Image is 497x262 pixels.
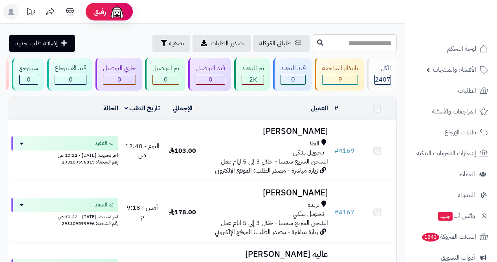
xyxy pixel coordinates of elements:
[410,206,492,225] a: وآتس آبجديد
[410,39,492,58] a: لوحة التحكم
[215,227,318,237] span: زيارة مباشرة - مصدر الطلب: الموقع الإلكتروني
[334,208,339,217] span: #
[242,75,264,84] div: 2018
[432,106,476,117] span: المراجعات والأسئلة
[338,75,342,84] span: 9
[310,139,319,148] span: العلا
[410,165,492,184] a: العملاء
[334,208,354,217] a: #4167
[374,64,391,73] div: الكل
[103,64,136,73] div: جاري التوصيل
[20,75,38,84] div: 0
[169,208,196,217] span: 178.00
[187,58,233,91] a: قيد التوصيل 0
[27,75,31,84] span: 0
[438,212,453,221] span: جديد
[164,75,168,84] span: 0
[334,146,354,156] a: #4169
[62,220,118,227] span: رقم الشحنة: 293109599996
[10,58,46,91] a: مسترجع 0
[437,210,475,221] span: وآتس آب
[205,127,328,136] h3: [PERSON_NAME]
[125,141,160,160] span: اليوم - 12:40 ص
[196,64,225,73] div: قيد التوصيل
[153,75,179,84] div: 0
[410,227,492,246] a: السلات المتروكة1843
[322,64,358,73] div: بانتظار المراجعة
[125,104,160,113] a: تاريخ الطلب
[169,39,184,48] span: تصفية
[103,104,118,113] a: الحالة
[11,212,118,220] div: اخر تحديث: [DATE] - 10:22 ص
[433,64,476,75] span: الأقسام والمنتجات
[233,58,271,91] a: تم التنفيذ 2K
[458,190,475,201] span: المدونة
[291,75,295,84] span: 0
[249,75,257,84] span: 2K
[313,58,365,91] a: بانتظار المراجعة 9
[62,158,118,165] span: رقم الشحنة: 293109596815
[94,7,106,17] span: رفيق
[215,166,318,175] span: زيارة مباشرة - مصدر الطلب: الموقع الإلكتروني
[205,250,328,259] h3: عاليه [PERSON_NAME]
[410,123,492,142] a: طلبات الإرجاع
[308,201,319,210] span: بريدة
[152,35,190,52] button: تصفية
[293,148,324,157] span: تـحـويـل بـنـكـي
[323,75,358,84] div: 9
[444,127,476,138] span: طلبات الإرجاع
[169,146,196,156] span: 103.00
[410,144,492,163] a: إشعارات التحويلات البنكية
[205,188,328,197] h3: [PERSON_NAME]
[311,104,328,113] a: العميل
[95,139,114,147] span: تم التنفيذ
[152,64,179,73] div: تم التوصيل
[375,75,391,84] span: 2407
[109,4,125,20] img: ai-face.png
[460,169,475,180] span: العملاء
[410,186,492,204] a: المدونة
[103,75,136,84] div: 0
[15,39,58,48] span: إضافة طلب جديد
[21,4,40,22] a: تحديثات المنصة
[271,58,313,91] a: قيد التنفيذ 0
[117,75,121,84] span: 0
[221,157,328,166] span: الشحن السريع سمسا - خلال 3 إلى 5 ايام عمل
[410,102,492,121] a: المراجعات والأسئلة
[421,231,476,242] span: السلات المتروكة
[19,64,38,73] div: مسترجع
[365,58,398,91] a: الكل2407
[211,39,244,48] span: تصدير الطلبات
[281,75,305,84] div: 0
[143,58,187,91] a: تم التوصيل 0
[196,75,225,84] div: 0
[173,104,193,113] a: الإجمالي
[458,85,476,96] span: الطلبات
[334,104,338,113] a: #
[94,58,143,91] a: جاري التوصيل 0
[242,64,264,73] div: تم التنفيذ
[259,39,292,48] span: طلباتي المُوكلة
[221,218,328,228] span: الشحن السريع سمسا - خلال 3 إلى 5 ايام عمل
[55,75,86,84] div: 0
[46,58,94,91] a: قيد الاسترجاع 0
[421,232,440,242] span: 1843
[11,151,118,159] div: اخر تحديث: [DATE] - 10:22 ص
[253,35,310,52] a: طلباتي المُوكلة
[127,203,158,221] span: أمس - 9:18 م
[293,210,324,219] span: تـحـويـل بـنـكـي
[9,35,75,52] a: إضافة طلب جديد
[95,201,114,209] span: تم التنفيذ
[55,64,86,73] div: قيد الاسترجاع
[193,35,251,52] a: تصدير الطلبات
[447,43,476,54] span: لوحة التحكم
[69,75,73,84] span: 0
[410,81,492,100] a: الطلبات
[334,146,339,156] span: #
[416,148,476,159] span: إشعارات التحويلات البنكية
[209,75,213,84] span: 0
[281,64,306,73] div: قيد التنفيذ
[444,6,490,22] img: logo-2.png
